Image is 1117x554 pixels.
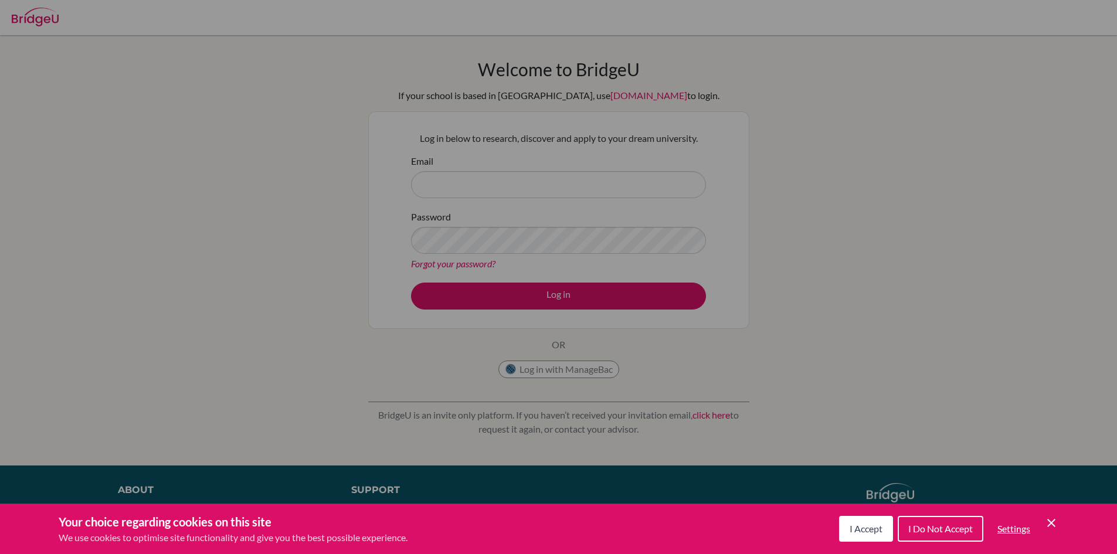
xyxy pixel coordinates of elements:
button: Save and close [1044,516,1058,530]
h3: Your choice regarding cookies on this site [59,513,408,531]
span: I Do Not Accept [908,523,973,534]
span: Settings [997,523,1030,534]
p: We use cookies to optimise site functionality and give you the best possible experience. [59,531,408,545]
button: Settings [988,517,1040,541]
span: I Accept [850,523,882,534]
button: I Do Not Accept [898,516,983,542]
button: I Accept [839,516,893,542]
